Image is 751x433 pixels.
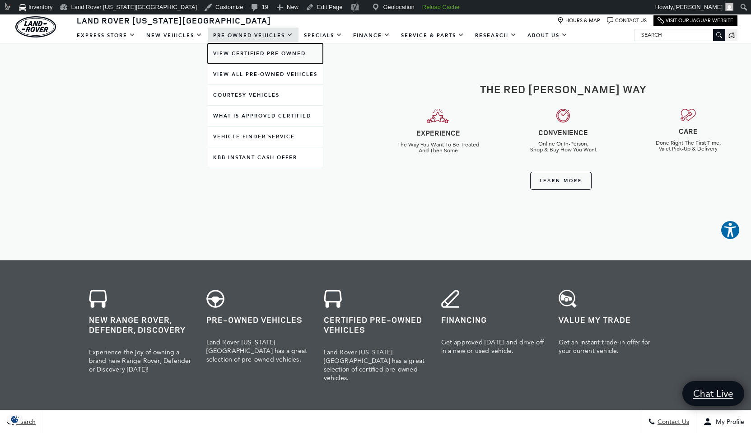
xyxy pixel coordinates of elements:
img: Value Trade [559,290,577,308]
aside: Accessibility Help Desk [720,220,740,242]
span: Chat Live [689,387,738,400]
div: Privacy Settings [5,414,25,424]
a: Vehicle Finder Service [208,127,323,147]
strong: CARE [679,126,698,136]
a: Certified Pre-Owned Vehicles Land Rover [US_STATE][GEOGRAPHIC_DATA] has a great selection of cert... [317,283,434,389]
a: land-rover [15,16,56,38]
h3: New Range Rover, Defender, Discovery [89,315,193,334]
a: Visit Our Jaguar Website [658,17,733,24]
h3: Pre-Owned Vehicles [206,315,310,325]
a: Pre-Owned Vehicles [208,28,299,43]
a: Value My Trade Get an instant trade-in offer for your current vehicle. [552,283,669,389]
img: cta-icon-newvehicles [89,290,107,308]
button: Explore your accessibility options [720,220,740,240]
a: Chat Live [682,381,744,406]
span: [PERSON_NAME] [674,4,723,10]
a: Financing Get approved [DATE] and drive off in a new or used vehicle. [434,283,552,389]
nav: Main Navigation [71,28,573,43]
a: Hours & Map [557,17,600,24]
h6: The Way You Want To Be Treated And Then Some [382,142,494,154]
a: Contact Us [607,17,647,24]
span: Experience the joy of owning a brand new Range Rover, Defender or Discovery [DATE]! [89,348,191,373]
h3: Financing [441,315,545,325]
iframe: YouTube video player [52,62,324,215]
span: Land Rover [US_STATE][GEOGRAPHIC_DATA] has a great selection of pre-owned vehicles. [206,339,308,363]
input: Search [634,29,725,40]
a: KBB Instant Cash Offer [208,147,323,168]
a: View All Pre-Owned Vehicles [208,64,323,85]
a: Learn More [530,172,592,190]
strong: EXPERIENCE [416,128,460,138]
h6: Online Or In-Person, Shop & Buy How You Want [508,141,619,153]
span: My Profile [712,418,744,426]
a: New Vehicles [141,28,208,43]
span: Get an instant trade-in offer for your current vehicle. [559,339,651,355]
img: Land Rover [15,16,56,38]
a: New Range Rover, Defender, Discovery Experience the joy of owning a brand new Range Rover, Defend... [82,283,200,389]
a: About Us [522,28,573,43]
h2: The Red [PERSON_NAME] Way [382,83,745,95]
span: Get approved [DATE] and drive off in a new or used vehicle. [441,339,544,355]
img: cta-icon-usedvehicles [206,290,224,308]
h6: Done Right The First Time, Valet Pick-Up & Delivery [633,140,744,152]
span: Contact Us [655,418,689,426]
strong: CONVENIENCE [538,127,588,137]
h3: Certified Pre-Owned Vehicles [324,315,428,334]
strong: Reload Cache [422,4,459,10]
a: View Certified Pre-Owned [208,43,323,64]
h3: Value My Trade [559,315,662,325]
a: Finance [348,28,396,43]
img: cta-icon-financing [441,290,459,308]
a: Research [470,28,522,43]
button: Open user profile menu [696,410,751,433]
a: Courtesy Vehicles [208,85,323,105]
a: What Is Approved Certified [208,106,323,126]
a: Land Rover [US_STATE][GEOGRAPHIC_DATA] [71,15,276,26]
a: Specials [299,28,348,43]
span: Land Rover [US_STATE][GEOGRAPHIC_DATA] [77,15,271,26]
span: Land Rover [US_STATE][GEOGRAPHIC_DATA] has a great selection of certified pre-owned vehicles. [324,348,425,382]
a: EXPRESS STORE [71,28,141,43]
a: Service & Parts [396,28,470,43]
a: Pre-Owned Vehicles Land Rover [US_STATE][GEOGRAPHIC_DATA] has a great selection of pre-owned vehi... [200,283,317,389]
